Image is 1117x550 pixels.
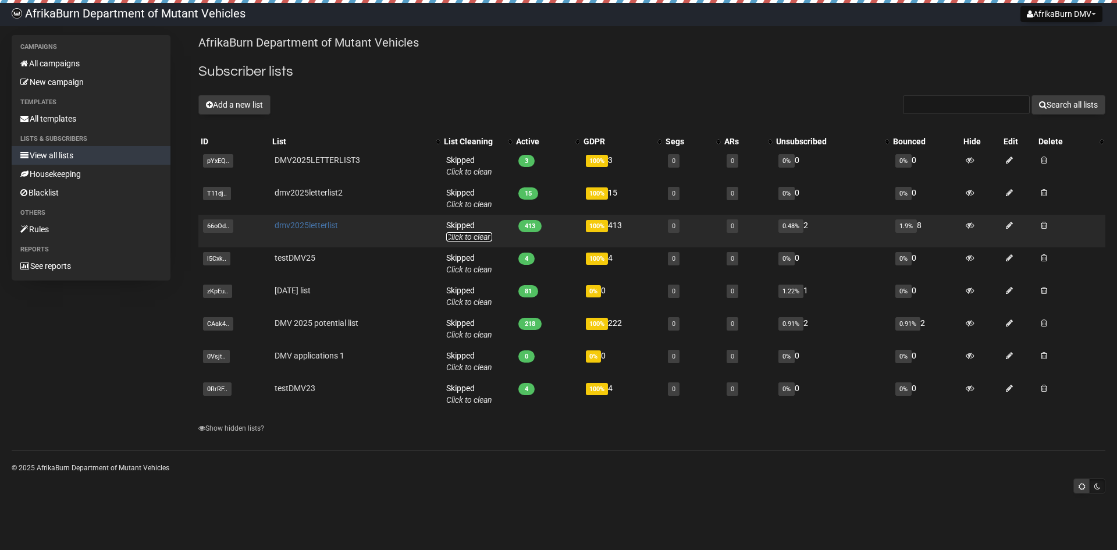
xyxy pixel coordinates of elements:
[275,384,315,393] a: testDMV23
[581,150,663,182] td: 3
[778,252,795,265] span: 0%
[731,320,734,328] a: 0
[198,424,264,432] a: Show hidden lists?
[774,150,891,182] td: 0
[446,232,492,242] a: Click to clean
[581,247,663,280] td: 4
[518,187,538,200] span: 15
[581,215,663,247] td: 413
[895,317,920,331] span: 0.91%
[891,345,961,378] td: 0
[581,280,663,313] td: 0
[672,157,675,165] a: 0
[586,383,608,395] span: 100%
[275,188,343,197] a: dmv2025letterlist2
[961,133,1001,150] th: Hide: No sort applied, sorting is disabled
[198,133,270,150] th: ID: No sort applied, sorting is disabled
[203,154,233,168] span: pYxEQ..
[203,285,232,298] span: zKpEu..
[446,297,492,307] a: Click to clean
[581,313,663,345] td: 222
[672,320,675,328] a: 0
[895,219,917,233] span: 1.9%
[581,378,663,410] td: 4
[774,182,891,215] td: 0
[778,317,803,331] span: 0.91%
[586,285,601,297] span: 0%
[518,253,535,265] span: 4
[12,206,170,220] li: Others
[963,136,999,147] div: Hide
[446,200,492,209] a: Click to clean
[663,133,722,150] th: Segs: No sort applied, activate to apply an ascending sort
[446,265,492,274] a: Click to clean
[586,350,601,363] span: 0%
[275,318,358,328] a: DMV 2025 potential list
[514,133,581,150] th: Active: No sort applied, activate to apply an ascending sort
[12,257,170,275] a: See reports
[731,222,734,230] a: 0
[895,154,912,168] span: 0%
[12,146,170,165] a: View all lists
[203,187,231,200] span: T11dj..
[12,183,170,202] a: Blacklist
[446,330,492,339] a: Click to clean
[774,247,891,280] td: 0
[12,40,170,54] li: Campaigns
[722,133,774,150] th: ARs: No sort applied, activate to apply an ascending sort
[446,188,492,209] span: Skipped
[731,385,734,393] a: 0
[518,318,542,330] span: 218
[446,318,492,339] span: Skipped
[1001,133,1036,150] th: Edit: No sort applied, sorting is disabled
[891,133,961,150] th: Bounced: No sort applied, sorting is disabled
[12,73,170,91] a: New campaign
[895,252,912,265] span: 0%
[774,313,891,345] td: 2
[895,382,912,396] span: 0%
[778,350,795,363] span: 0%
[731,255,734,262] a: 0
[778,219,803,233] span: 0.48%
[672,288,675,295] a: 0
[584,136,652,147] div: GDPR
[672,353,675,360] a: 0
[776,136,879,147] div: Unsubscribed
[586,155,608,167] span: 100%
[891,247,961,280] td: 0
[586,318,608,330] span: 100%
[581,345,663,378] td: 0
[1036,133,1105,150] th: Delete: No sort applied, activate to apply an ascending sort
[446,351,492,372] span: Skipped
[12,220,170,239] a: Rules
[201,136,268,147] div: ID
[724,136,762,147] div: ARs
[518,285,538,297] span: 81
[731,190,734,197] a: 0
[1038,136,1094,147] div: Delete
[1031,95,1105,115] button: Search all lists
[446,384,492,404] span: Skipped
[446,395,492,404] a: Click to clean
[774,345,891,378] td: 0
[891,150,961,182] td: 0
[731,157,734,165] a: 0
[275,286,311,295] a: [DATE] list
[275,155,360,165] a: DMV2025LETTERLIST3
[778,285,803,298] span: 1.22%
[12,243,170,257] li: Reports
[891,215,961,247] td: 8
[275,253,315,262] a: testDMV25
[275,221,338,230] a: dmv2025letterlist
[731,288,734,295] a: 0
[275,351,344,360] a: DMV applications 1
[203,252,230,265] span: l5Cxk..
[891,378,961,410] td: 0
[891,182,961,215] td: 0
[12,54,170,73] a: All campaigns
[774,133,891,150] th: Unsubscribed: No sort applied, activate to apply an ascending sort
[203,382,232,396] span: 0RrRF..
[778,154,795,168] span: 0%
[893,136,959,147] div: Bounced
[12,165,170,183] a: Housekeeping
